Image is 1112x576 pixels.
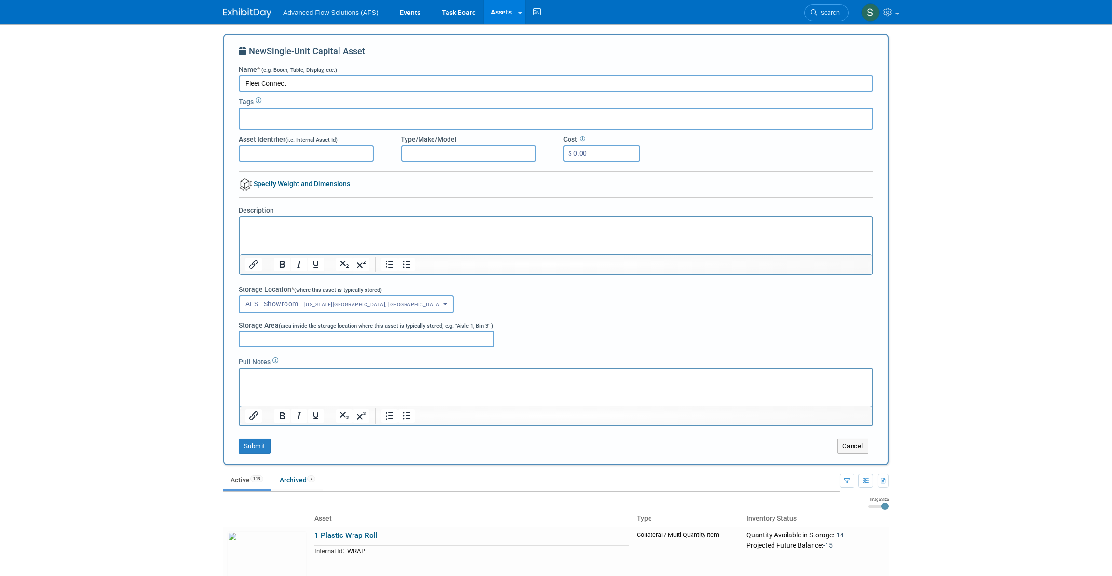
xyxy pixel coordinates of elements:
th: Asset [311,510,633,527]
div: Tags [239,95,873,107]
span: 119 [250,475,263,482]
span: -15 [823,541,833,549]
div: Projected Future Balance: [746,539,885,550]
a: Archived7 [272,471,323,489]
span: (e.g. Booth, Table, Display, etc.) [261,67,337,73]
span: Single-Unit Capital Asset [267,46,365,56]
span: [US_STATE][GEOGRAPHIC_DATA], [GEOGRAPHIC_DATA] [298,302,441,308]
button: Subscript [336,409,353,423]
span: AFS - Showroom [245,300,441,308]
button: Italic [291,409,307,423]
td: Internal Id: [314,546,344,557]
img: bvolume.png [240,178,252,191]
button: AFS - Showroom[US_STATE][GEOGRAPHIC_DATA], [GEOGRAPHIC_DATA] [239,295,454,313]
button: Superscript [353,258,369,271]
a: Specify Weight and Dimensions [239,180,350,188]
a: Active119 [223,471,271,489]
button: Insert/edit link [245,409,262,423]
iframe: Rich Text Area [240,217,872,254]
span: -14 [834,531,844,539]
span: 7 [307,475,315,482]
img: Steve McAnally [861,3,880,22]
img: ExhibitDay [223,8,271,18]
button: Underline [308,258,324,271]
div: Quantity Available in Storage: [746,531,885,540]
label: Type/Make/Model [401,135,457,144]
button: Insert/edit link [245,258,262,271]
button: Bold [274,258,290,271]
button: Bullet list [398,258,415,271]
span: Cost [563,136,577,143]
button: Bold [274,409,290,423]
a: 1 Plastic Wrap Roll [314,531,378,540]
button: Superscript [353,409,369,423]
span: (i.e. Internal Asset Id) [285,137,338,143]
button: Bullet list [398,409,415,423]
label: Asset Identifier [239,135,338,144]
label: Storage Area [239,320,493,330]
div: Pull Notes [239,355,873,367]
a: Search [804,4,849,21]
span: Advanced Flow Solutions (AFS) [283,9,379,16]
span: (where this asset is typically stored) [294,287,382,293]
label: Description [239,206,274,215]
button: Submit [239,439,271,454]
button: Subscript [336,258,353,271]
button: Italic [291,258,307,271]
div: Image Size [868,496,889,502]
span: (area inside the storage location where this asset is typically stored; e.g. "Aisle 1, Bin 3" ) [279,323,493,329]
span: Search [817,9,840,16]
td: WRAP [344,546,629,557]
button: Numbered list [381,409,398,423]
th: Type [633,510,743,527]
label: Name [239,65,337,74]
label: Storage Location [239,285,382,294]
button: Numbered list [381,258,398,271]
button: Cancel [837,439,868,454]
button: Underline [308,409,324,423]
div: New [239,45,873,65]
iframe: Rich Text Area [240,369,872,406]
